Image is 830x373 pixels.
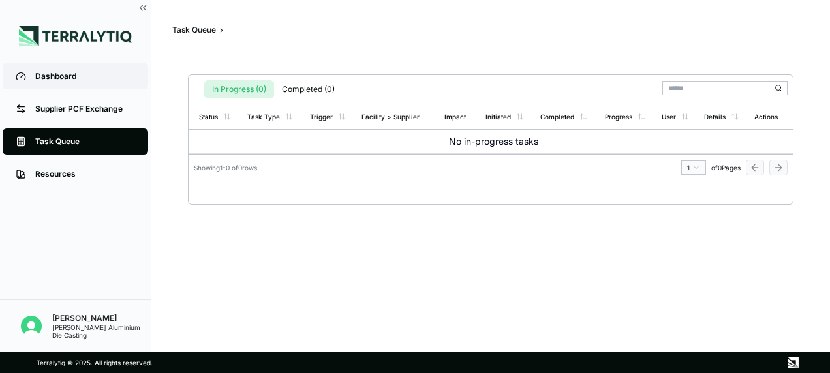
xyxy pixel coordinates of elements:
div: Supplier PCF Exchange [35,104,135,114]
div: Details [704,113,726,121]
div: Task Type [247,113,280,121]
button: Open user button [16,310,47,342]
div: Impact [444,113,466,121]
div: Progress [605,113,632,121]
button: Completed (0) [274,80,343,98]
div: Status [199,113,218,121]
span: › [220,25,223,35]
div: Completed [540,113,574,121]
img: DIrk Soelter [21,316,42,336]
div: Facility > Supplier [361,113,420,121]
div: [PERSON_NAME] Aluminium Die Casting [52,323,151,339]
td: No in-progress tasks [189,130,793,154]
div: User [662,113,676,121]
div: 1 [687,164,700,172]
div: Task Queue [35,136,135,147]
div: Trigger [310,113,333,121]
div: Actions [754,113,778,121]
div: Showing 1 - 0 of 0 rows [194,164,257,172]
div: Dashboard [35,71,135,82]
button: In Progress (0) [204,80,274,98]
div: Initiated [485,113,511,121]
img: Logo [19,26,132,46]
button: 1 [681,160,706,175]
div: [PERSON_NAME] [52,313,151,323]
span: of 0 Pages [711,164,741,172]
div: Resources [35,169,135,179]
div: Task Queue [172,25,216,35]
